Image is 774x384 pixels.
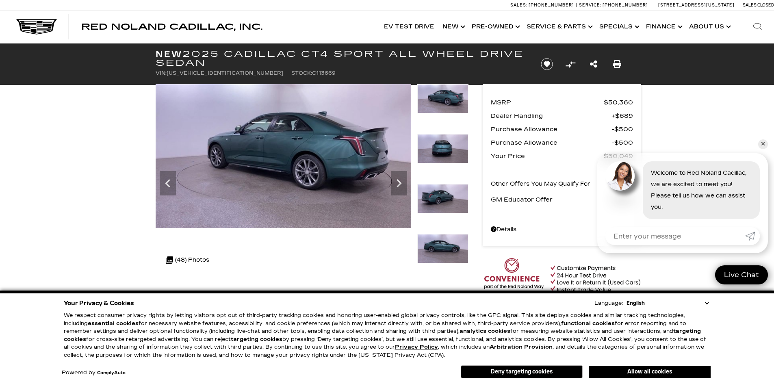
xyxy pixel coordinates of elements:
span: Dealer Handling [491,110,611,121]
span: [PHONE_NUMBER] [603,2,648,8]
a: Service: [PHONE_NUMBER] [576,3,650,7]
span: GM Educator Offer [491,194,614,205]
p: Other Offers You May Qualify For [491,178,590,190]
a: Service & Parts [523,11,595,43]
span: Stock: [291,70,312,76]
span: Your Privacy & Cookies [64,297,134,309]
a: EV Test Drive [380,11,438,43]
span: $689 [611,110,633,121]
span: $500 [612,137,633,148]
a: GM Educator Offer $500 [491,194,633,205]
input: Enter your message [605,227,745,245]
a: Sales: [PHONE_NUMBER] [510,3,576,7]
a: Finance [642,11,685,43]
img: Cadillac Dark Logo with Cadillac White Text [16,19,57,35]
span: Sales: [743,2,757,8]
span: Red Noland Cadillac, Inc. [81,22,262,32]
button: Deny targeting cookies [461,365,583,378]
span: $50,049 [604,150,633,162]
span: $50,360 [604,97,633,108]
div: Powered by [62,370,126,375]
a: Print this New 2025 Cadillac CT4 Sport All Wheel Drive Sedan [613,59,621,70]
img: New 2025 Typhoon Metallic Cadillac Sport image 6 [417,84,468,113]
span: $500 [612,124,633,135]
span: [PHONE_NUMBER] [529,2,574,8]
a: Submit [745,227,760,245]
span: Service: [579,2,601,8]
img: New 2025 Typhoon Metallic Cadillac Sport image 9 [417,234,468,263]
span: Purchase Allowance [491,137,612,148]
span: MSRP [491,97,604,108]
div: Language: [594,301,623,306]
a: Privacy Policy [395,344,438,350]
img: New 2025 Typhoon Metallic Cadillac Sport image 6 [156,84,411,228]
img: New 2025 Typhoon Metallic Cadillac Sport image 8 [417,184,468,213]
strong: essential cookies [88,320,139,327]
button: Compare Vehicle [564,58,577,70]
a: Your Price $50,049 [491,150,633,162]
a: Dealer Handling $689 [491,110,633,121]
span: VIN: [156,70,167,76]
span: C113669 [312,70,336,76]
p: We respect consumer privacy rights by letting visitors opt out of third-party tracking cookies an... [64,312,711,359]
a: Share this New 2025 Cadillac CT4 Sport All Wheel Drive Sedan [590,59,597,70]
strong: targeting cookies [64,328,701,343]
select: Language Select [624,299,711,307]
strong: New [156,49,182,59]
strong: Arbitration Provision [490,344,553,350]
span: Sales: [510,2,527,8]
h1: 2025 Cadillac CT4 Sport All Wheel Drive Sedan [156,50,527,67]
button: Allow all cookies [589,366,711,378]
a: Specials [595,11,642,43]
strong: functional cookies [561,320,615,327]
div: Next [391,171,407,195]
a: Red Noland Cadillac, Inc. [81,23,262,31]
a: MSRP $50,360 [491,97,633,108]
div: (48) Photos [162,250,213,270]
strong: analytics cookies [460,328,510,334]
a: New [438,11,468,43]
a: Live Chat [715,265,768,284]
img: Agent profile photo [605,161,635,191]
a: Purchase Allowance $500 [491,137,633,148]
a: Purchase Allowance $500 [491,124,633,135]
span: Your Price [491,150,604,162]
button: Save vehicle [538,58,556,71]
a: [STREET_ADDRESS][US_STATE] [658,2,735,8]
a: Details [491,224,633,235]
a: About Us [685,11,733,43]
strong: targeting cookies [231,336,282,343]
span: Purchase Allowance [491,124,612,135]
span: [US_VEHICLE_IDENTIFICATION_NUMBER] [167,70,283,76]
span: Live Chat [720,270,763,280]
div: Welcome to Red Noland Cadillac, we are excited to meet you! Please tell us how we can assist you. [643,161,760,219]
img: New 2025 Typhoon Metallic Cadillac Sport image 7 [417,134,468,163]
div: Previous [160,171,176,195]
a: Pre-Owned [468,11,523,43]
span: Closed [757,2,774,8]
a: ComplyAuto [97,371,126,375]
